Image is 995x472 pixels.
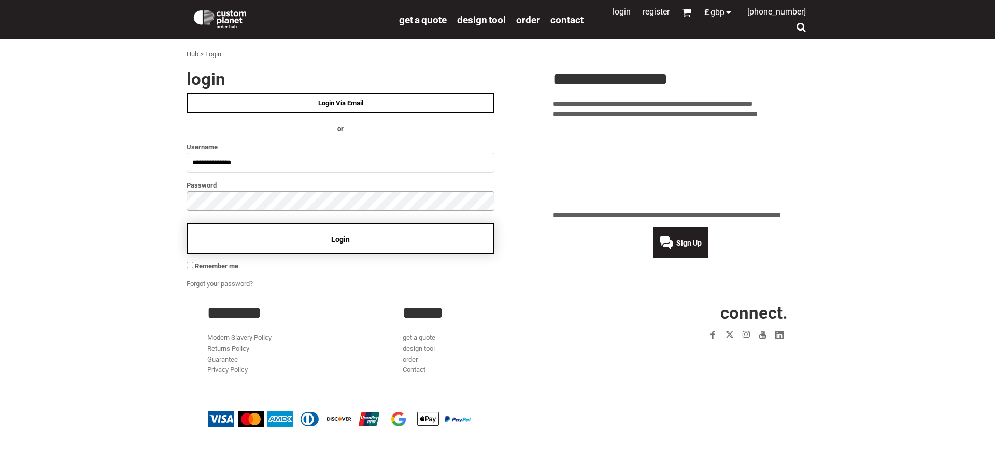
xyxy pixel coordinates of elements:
[457,14,506,26] span: design tool
[516,14,540,26] span: order
[516,13,540,25] a: order
[599,304,788,321] h2: CONNECT.
[207,355,238,363] a: Guarantee
[192,8,248,28] img: Custom Planet
[187,124,494,135] h4: OR
[326,411,352,427] img: Discover
[267,411,293,427] img: American Express
[399,14,447,26] span: get a quote
[550,14,584,26] span: Contact
[403,355,418,363] a: order
[331,235,350,244] span: Login
[747,7,806,17] span: [PHONE_NUMBER]
[207,366,248,374] a: Privacy Policy
[318,99,363,107] span: Login Via Email
[550,13,584,25] a: Contact
[187,93,494,113] a: Login Via Email
[187,50,198,58] a: Hub
[207,345,249,352] a: Returns Policy
[187,179,494,191] label: Password
[207,334,272,341] a: Modern Slavery Policy
[710,8,724,17] span: GBP
[187,70,494,88] h2: Login
[187,3,394,34] a: Custom Planet
[399,13,447,25] a: get a quote
[445,416,471,422] img: PayPal
[403,366,425,374] a: Contact
[200,49,204,60] div: >
[403,334,435,341] a: get a quote
[238,411,264,427] img: Mastercard
[676,239,702,247] span: Sign Up
[386,411,411,427] img: Google Pay
[403,345,435,352] a: design tool
[356,411,382,427] img: China UnionPay
[415,411,441,427] img: Apple Pay
[187,141,494,153] label: Username
[553,126,808,204] iframe: Customer reviews powered by Trustpilot
[187,280,253,288] a: Forgot your password?
[613,7,631,17] a: Login
[195,262,238,270] span: Remember me
[457,13,506,25] a: design tool
[643,7,670,17] a: Register
[704,8,710,17] span: £
[297,411,323,427] img: Diners Club
[205,49,221,60] div: Login
[187,262,193,268] input: Remember me
[208,411,234,427] img: Visa
[645,349,788,362] iframe: Customer reviews powered by Trustpilot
